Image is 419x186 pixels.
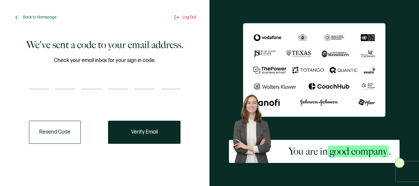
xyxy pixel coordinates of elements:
[54,56,155,65] span: Check your email inbox for your sign in code.
[108,121,181,144] button: Verify Email
[131,130,158,135] span: Verify Email
[229,91,280,163] img: Sertifier Signup - You are in <span class="strong-h">good company</span>. Hero
[243,23,385,117] img: Sertifier We've sent a code to your email address.
[328,145,389,157] span: good company
[26,38,183,51] h1: We've sent a code to your email address.
[182,15,196,20] span: Log Out
[289,145,391,158] h2: You are in .
[395,158,405,168] img: Sertifier Signup
[29,121,81,144] button: Resend Code
[23,15,57,20] span: Back to Homepage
